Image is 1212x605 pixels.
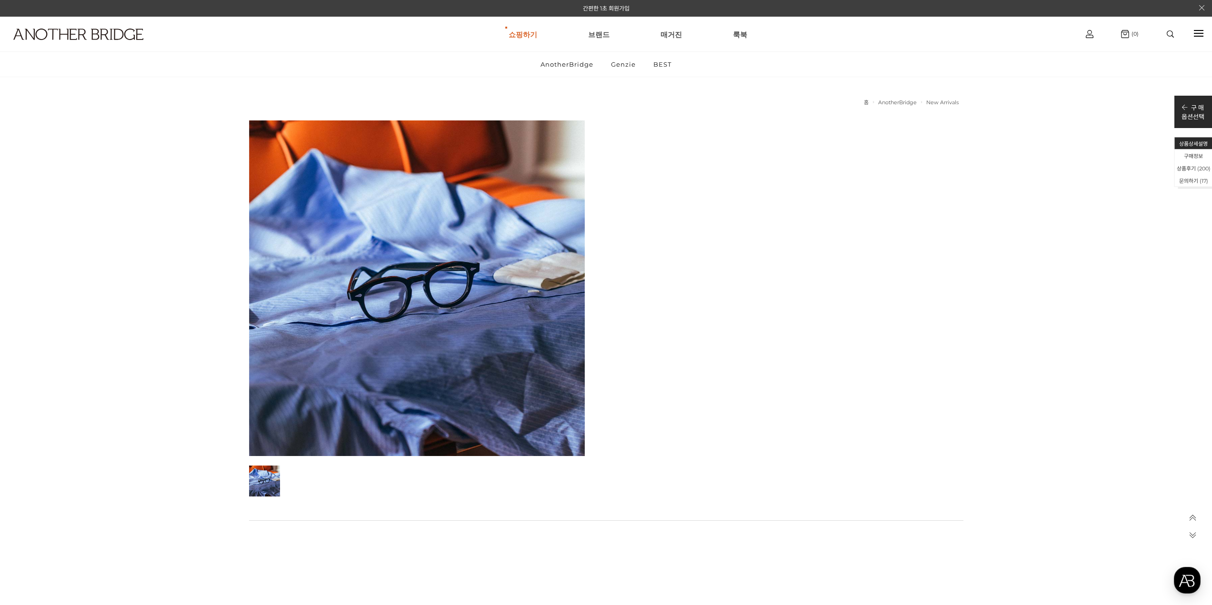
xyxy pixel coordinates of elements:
a: AnotherBridge [532,52,601,77]
p: 옵션선택 [1182,112,1204,121]
a: (0) [1121,30,1139,38]
img: 7e6ff232aebe35997be30ccedceacef4.jpg [249,120,585,456]
span: 200 [1199,165,1209,172]
a: 쇼핑하기 [509,17,537,51]
a: 홈 [864,99,869,106]
a: logo [5,29,187,63]
a: Genzie [603,52,644,77]
img: cart [1086,30,1093,38]
span: (0) [1129,30,1139,37]
a: New Arrivals [926,99,959,106]
a: AnotherBridge [878,99,917,106]
img: search [1167,30,1174,38]
a: 간편한 1초 회원가입 [583,5,630,12]
img: logo [13,29,143,40]
img: 7e6ff232aebe35997be30ccedceacef4.jpg [249,466,280,496]
a: 매거진 [661,17,682,51]
p: 구 매 [1182,103,1204,112]
img: cart [1121,30,1129,38]
a: BEST [645,52,680,77]
a: 브랜드 [588,17,610,51]
a: 룩북 [733,17,747,51]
